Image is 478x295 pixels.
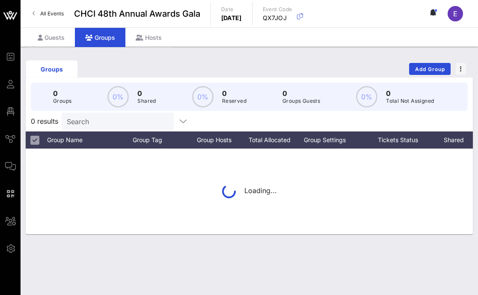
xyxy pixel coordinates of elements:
p: Groups Guests [282,97,320,105]
p: 0 [282,88,320,98]
span: 0 results [31,116,58,126]
div: Group Hosts [193,131,244,149]
div: Hosts [125,28,172,47]
div: Group Tag [133,131,193,149]
a: All Events [27,7,69,21]
p: Shared [137,97,156,105]
p: Total Not Assigned [386,97,434,105]
div: E [448,6,463,21]
p: 0 [222,88,246,98]
div: Guests [27,28,75,47]
p: 0 [53,88,71,98]
p: [DATE] [221,14,242,22]
p: Event Code [263,5,292,14]
p: 0 [386,88,434,98]
span: CHCI 48th Annual Awards Gala [74,7,200,20]
p: Date [221,5,242,14]
div: Tickets Status [364,131,432,149]
div: Total Allocated [244,131,304,149]
p: QX7JOJ [263,14,292,22]
div: Loading... [222,185,277,198]
span: All Events [40,10,64,17]
p: Groups [53,97,71,105]
span: Add Group [415,66,445,72]
div: Group Settings [304,131,364,149]
button: Add Group [409,63,451,75]
div: Groups [26,65,77,74]
div: Group Name [47,131,133,149]
p: 0 [137,88,156,98]
span: E [453,9,457,18]
p: Reserved [222,97,246,105]
div: Groups [75,28,125,47]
